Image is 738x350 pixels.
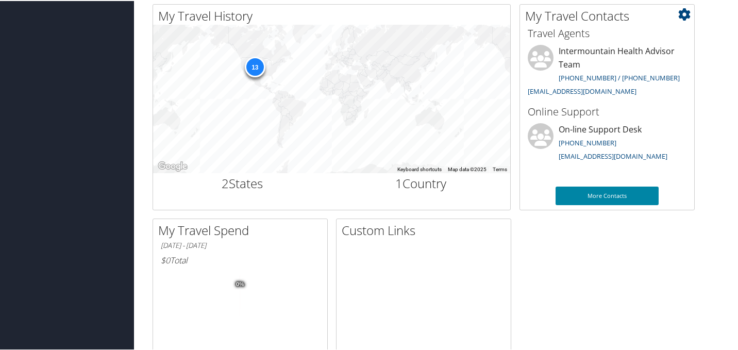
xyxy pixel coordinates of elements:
[397,165,442,172] button: Keyboard shortcuts
[556,186,659,204] a: More Contacts
[156,159,190,172] img: Google
[156,159,190,172] a: Open this area in Google Maps (opens a new window)
[528,25,686,40] h3: Travel Agents
[222,174,229,191] span: 2
[244,56,265,76] div: 13
[161,254,170,265] span: $0
[493,165,507,171] a: Terms (opens in new tab)
[161,174,324,191] h2: States
[528,104,686,118] h3: Online Support
[523,44,692,99] li: Intermountain Health Advisor Team
[559,137,616,146] a: [PHONE_NUMBER]
[395,174,402,191] span: 1
[236,280,244,287] tspan: 0%
[525,6,694,24] h2: My Travel Contacts
[158,221,327,238] h2: My Travel Spend
[342,221,511,238] h2: Custom Links
[559,151,667,160] a: [EMAIL_ADDRESS][DOMAIN_NAME]
[340,174,503,191] h2: Country
[559,72,680,81] a: [PHONE_NUMBER] / [PHONE_NUMBER]
[523,122,692,164] li: On-line Support Desk
[528,86,636,95] a: [EMAIL_ADDRESS][DOMAIN_NAME]
[158,6,510,24] h2: My Travel History
[161,254,320,265] h6: Total
[448,165,487,171] span: Map data ©2025
[161,240,320,249] h6: [DATE] - [DATE]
